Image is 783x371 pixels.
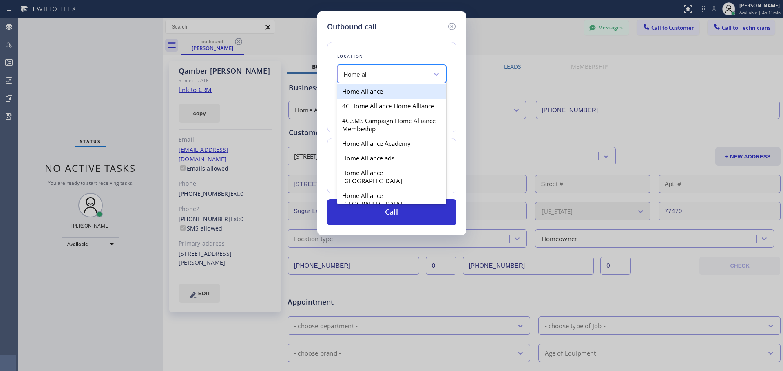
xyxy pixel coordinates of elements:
[327,21,376,32] h5: Outbound call
[327,199,456,225] button: Call
[337,151,446,165] div: Home Alliance ads
[337,136,446,151] div: Home Alliance Academy
[337,165,446,188] div: Home Alliance [GEOGRAPHIC_DATA]
[337,52,446,61] div: Location
[337,99,446,113] div: 4C.Home Alliance Home Alliance
[337,84,446,99] div: Home Alliance
[337,188,446,211] div: Home Alliance [GEOGRAPHIC_DATA]
[337,113,446,136] div: 4C.SMS Campaign Home Alliance Membeship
